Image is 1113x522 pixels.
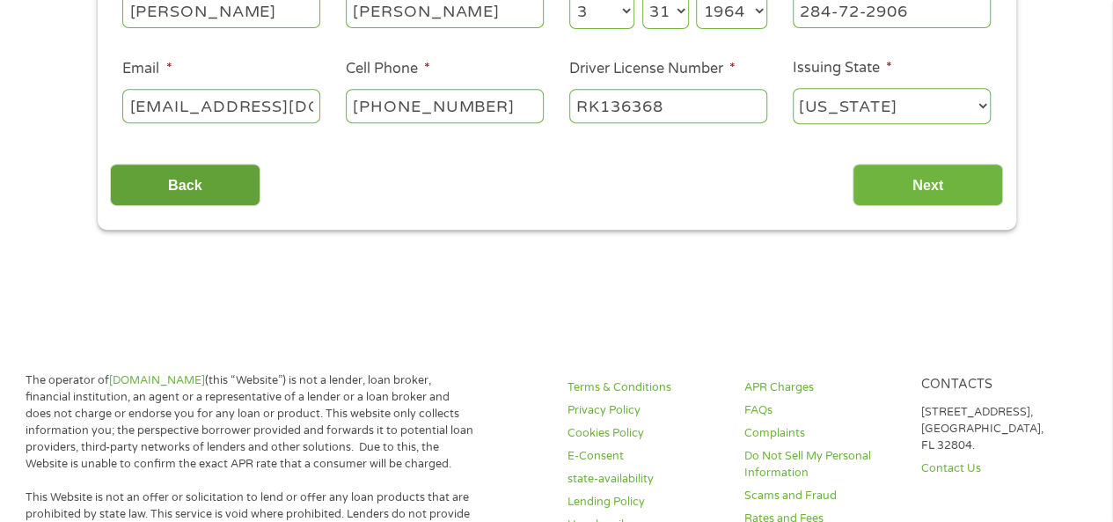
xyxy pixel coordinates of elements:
label: Cell Phone [346,60,430,78]
a: Complaints [744,425,900,442]
a: Do Not Sell My Personal Information [744,448,900,482]
input: Next [853,164,1003,207]
input: Back [110,164,260,207]
a: state-availability [567,471,723,488]
a: E-Consent [567,448,723,465]
a: Privacy Policy [567,402,723,419]
a: FAQs [744,402,900,419]
h4: Contacts [921,377,1077,393]
p: The operator of (this “Website”) is not a lender, loan broker, financial institution, an agent or... [26,372,478,472]
label: Email [122,60,172,78]
a: Terms & Conditions [567,379,723,396]
input: (541) 754-3010 [346,89,544,122]
input: john@gmail.com [122,89,320,122]
a: Cookies Policy [567,425,723,442]
a: Contact Us [921,460,1077,477]
a: [DOMAIN_NAME] [109,373,205,387]
label: Issuing State [793,59,892,77]
a: Scams and Fraud [744,488,900,504]
a: APR Charges [744,379,900,396]
a: Lending Policy [567,494,723,511]
p: [STREET_ADDRESS], [GEOGRAPHIC_DATA], FL 32804. [921,404,1077,454]
label: Driver License Number [569,60,736,78]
